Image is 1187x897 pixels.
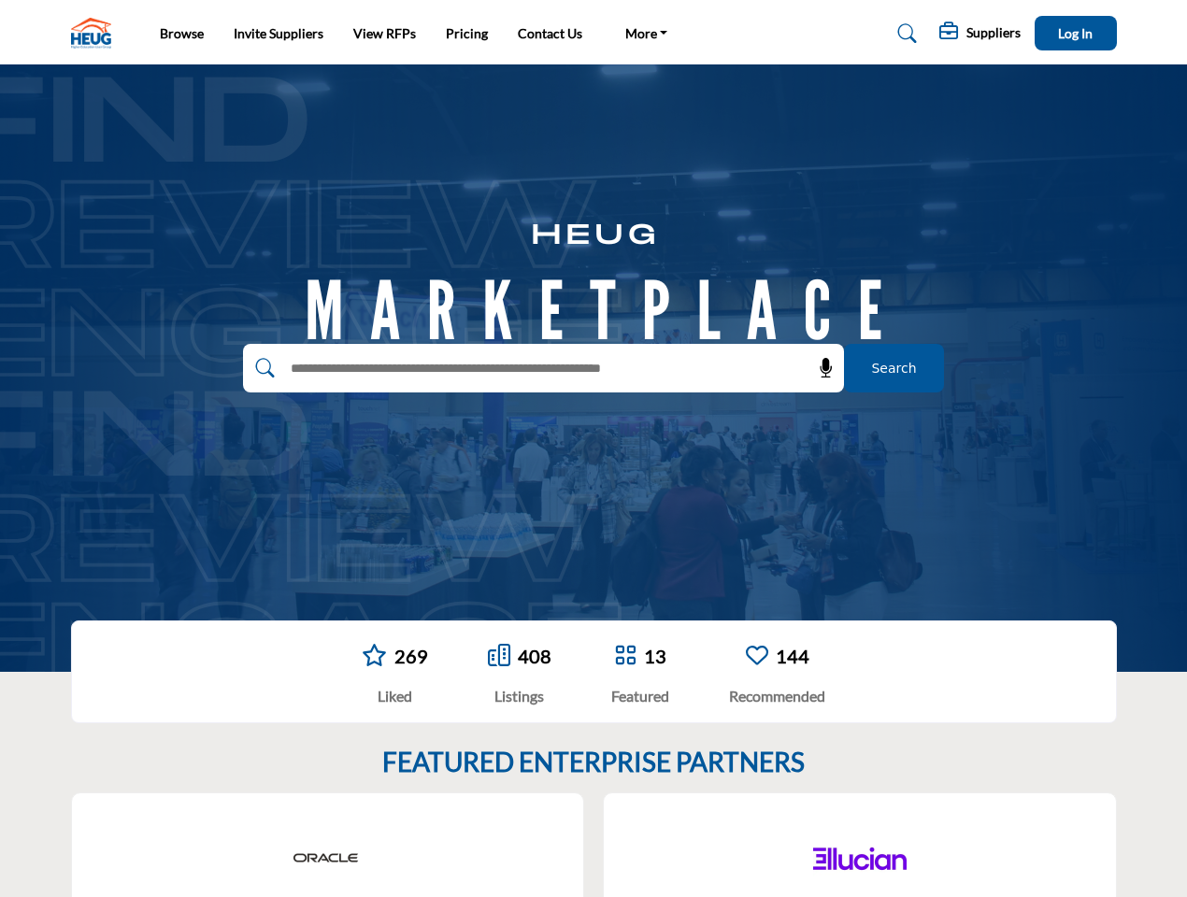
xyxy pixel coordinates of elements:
[518,25,582,41] a: Contact Us
[1058,25,1093,41] span: Log In
[871,359,916,378] span: Search
[1035,16,1117,50] button: Log In
[746,644,768,669] a: Go to Recommended
[612,21,681,47] a: More
[880,19,929,49] a: Search
[394,645,428,667] a: 269
[446,25,488,41] a: Pricing
[71,18,121,49] img: Site Logo
[844,344,944,392] button: Search
[382,747,805,778] h2: FEATURED ENTERPRISE PARTNERS
[518,645,551,667] a: 408
[234,25,323,41] a: Invite Suppliers
[614,644,636,669] a: Go to Featured
[353,25,416,41] a: View RFPs
[362,644,387,666] i: Go to Liked
[160,25,204,41] a: Browse
[776,645,809,667] a: 144
[939,22,1021,45] div: Suppliers
[362,685,428,707] div: Liked
[488,685,551,707] div: Listings
[611,685,669,707] div: Featured
[729,685,825,707] div: Recommended
[966,24,1021,41] h5: Suppliers
[644,645,666,667] a: 13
